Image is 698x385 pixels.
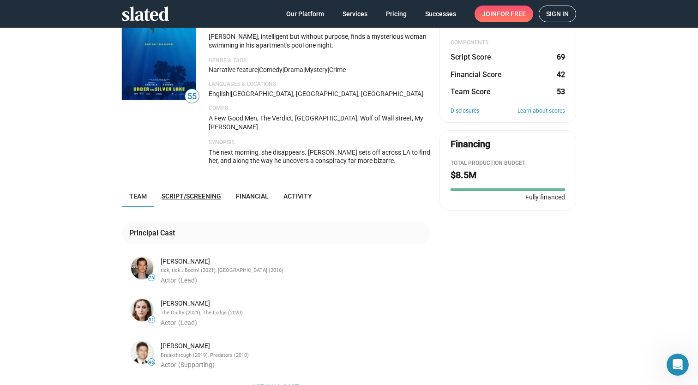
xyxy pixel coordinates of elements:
a: Activity [276,185,319,207]
dd: 42 [556,70,565,79]
span: (Lead) [178,319,197,326]
img: Topher Grace [131,342,153,364]
a: Sign in [539,6,576,22]
dd: 53 [556,87,565,96]
span: Mystery [305,66,328,73]
img: Riley Keough [131,299,153,321]
p: Comps [209,105,430,112]
span: Services [343,6,367,22]
span: Team [129,192,147,200]
span: 76 [148,275,155,281]
span: English [209,90,229,97]
span: Activity [283,192,312,200]
span: 51 [148,317,155,323]
span: crime [329,66,346,73]
div: Financing [451,138,490,150]
dt: Script Score [451,52,491,62]
a: Financial [229,185,276,207]
span: Fully financed [522,193,565,202]
div: [PERSON_NAME] [161,257,428,266]
a: Script/Screening [154,185,229,207]
a: Team [122,185,154,207]
h2: $8.5M [451,169,565,181]
a: Learn about scores [517,108,565,115]
a: Successes [418,6,463,22]
p: A Few Good Men, The Verdict, [GEOGRAPHIC_DATA], Wolf of Wall street, My [PERSON_NAME] [209,114,430,131]
span: Actor [161,361,176,368]
p: Genre & Tags [209,57,430,65]
span: Drama [284,66,303,73]
span: (Supporting) [178,361,215,368]
div: The Guilty (2021), The Lodge (2020) [161,310,428,317]
span: [GEOGRAPHIC_DATA], [GEOGRAPHIC_DATA], [GEOGRAPHIC_DATA] [231,90,423,97]
a: Pricing [379,6,414,22]
span: Comedy [259,66,283,73]
span: | [283,66,284,73]
div: tick, tick...Boom! (2021), [GEOGRAPHIC_DATA] (2016) [161,267,428,274]
span: Actor [161,277,176,284]
p: Languages & Locations [209,81,430,88]
div: Breakthrough (2019), Predators (2010) [161,352,428,359]
span: (Lead) [178,277,197,284]
span: Script/Screening [162,192,221,200]
p: [PERSON_NAME], intelligent but without purpose, finds a mysterious woman swimming in his apartmen... [209,32,430,49]
span: Sign in [546,6,569,22]
a: Joinfor free [475,6,533,22]
dt: Team Score [451,87,491,96]
p: Synopsis [209,139,430,146]
span: 46 [148,360,155,365]
span: Successes [425,6,456,22]
dd: 69 [556,52,565,62]
div: [PERSON_NAME] [161,299,428,308]
span: Pricing [386,6,407,22]
span: Our Platform [286,6,324,22]
span: Actor [161,319,176,326]
div: Total Production budget [451,160,565,167]
a: Services [335,6,375,22]
iframe: Intercom live chat [667,354,689,376]
a: Our Platform [279,6,331,22]
a: Disclosures [451,108,479,115]
span: The next morning, she disappears. [PERSON_NAME] sets off across LA to find her, and along the way... [209,149,430,164]
div: [PERSON_NAME] [161,342,428,350]
span: | [258,66,259,73]
span: Financial [236,192,269,200]
img: Andrew Garfield [131,257,153,279]
span: for free [497,6,526,22]
span: Join [482,6,526,22]
span: | [229,90,231,97]
div: COMPONENTS [451,39,565,47]
div: Principal Cast [129,228,179,238]
span: 55 [185,90,199,103]
span: | [303,66,305,73]
span: | [328,66,329,73]
span: Narrative feature [209,66,258,73]
dt: Financial Score [451,70,502,79]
